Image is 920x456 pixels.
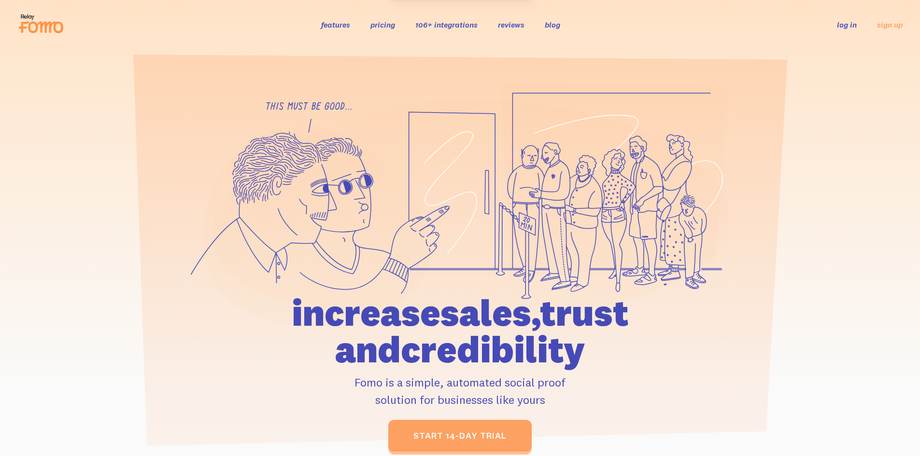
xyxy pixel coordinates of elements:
[498,20,524,29] a: reviews
[877,20,903,30] a: sign up
[237,373,684,408] p: Fomo is a simple, automated social proof solution for businesses like yours
[545,20,560,29] a: blog
[837,20,857,29] a: log in
[370,20,395,29] a: pricing
[415,20,478,29] a: 106+ integrations
[321,20,350,29] a: features
[388,420,532,452] a: start 14-day trial
[237,294,684,368] h1: increase sales, trust and credibility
